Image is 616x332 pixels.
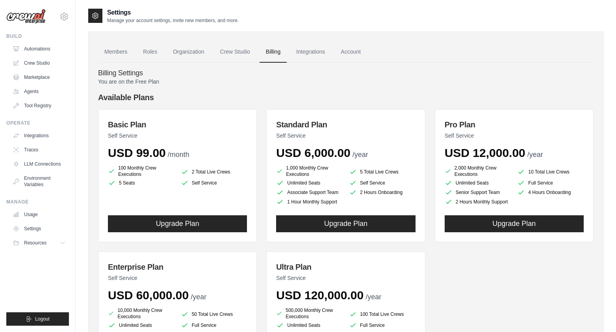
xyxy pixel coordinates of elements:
[445,165,511,177] li: 2,000 Monthly Crew Executions
[276,198,343,206] li: 1 Hour Monthly Support
[35,316,50,322] span: Logout
[167,41,210,63] a: Organization
[276,261,415,272] h3: Ultra Plan
[9,85,69,98] a: Agents
[276,119,415,130] h3: Standard Plan
[108,132,247,140] p: Self Service
[9,208,69,221] a: Usage
[349,321,416,329] li: Full Service
[108,179,174,187] li: 5 Seats
[181,309,247,320] li: 50 Total Live Crews
[276,188,343,196] li: Associate Support Team
[517,179,584,187] li: Full Service
[137,41,163,63] a: Roles
[108,165,174,177] li: 100 Monthly Crew Executions
[276,132,415,140] p: Self Service
[6,33,69,39] div: Build
[181,179,247,187] li: Self Service
[517,166,584,177] li: 10 Total Live Crews
[108,321,174,329] li: Unlimited Seats
[98,69,594,78] h4: Billing Settings
[6,312,69,326] button: Logout
[276,289,364,302] span: USD 120,000.00
[9,172,69,191] a: Environment Variables
[445,146,525,159] span: USD 12,000.00
[276,307,343,320] li: 500,000 Monthly Crew Executions
[108,261,247,272] h3: Enterprise Plan
[6,9,46,24] img: Logo
[276,215,415,232] button: Upgrade Plan
[9,129,69,142] a: Integrations
[6,120,69,126] div: Operate
[168,151,189,159] span: /month
[290,41,331,63] a: Integrations
[9,57,69,69] a: Crew Studio
[445,188,511,196] li: Senior Support Team
[366,293,381,301] span: /year
[108,289,189,302] span: USD 60,000.00
[276,274,415,282] p: Self Service
[108,274,247,282] p: Self Service
[108,119,247,130] h3: Basic Plan
[276,165,343,177] li: 1,000 Monthly Crew Executions
[9,144,69,156] a: Traces
[445,215,584,232] button: Upgrade Plan
[260,41,287,63] a: Billing
[445,119,584,130] h3: Pro Plan
[107,8,239,17] h2: Settings
[276,321,343,329] li: Unlimited Seats
[98,41,134,63] a: Members
[517,188,584,196] li: 4 Hours Onboarding
[6,199,69,205] div: Manage
[276,179,343,187] li: Unlimited Seats
[9,71,69,84] a: Marketplace
[349,188,416,196] li: 2 Hours Onboarding
[276,146,350,159] span: USD 6,000.00
[98,78,594,86] p: You are on the Free Plan
[349,309,416,320] li: 100 Total Live Crews
[107,17,239,24] p: Manage your account settings, invite new members, and more.
[445,132,584,140] p: Self Service
[349,166,416,177] li: 5 Total Live Crews
[527,151,543,159] span: /year
[9,222,69,235] a: Settings
[9,237,69,249] button: Resources
[191,293,206,301] span: /year
[98,92,594,103] h4: Available Plans
[9,99,69,112] a: Tool Registry
[9,158,69,170] a: LLM Connections
[353,151,368,159] span: /year
[214,41,256,63] a: Crew Studio
[108,215,247,232] button: Upgrade Plan
[9,43,69,55] a: Automations
[445,179,511,187] li: Unlimited Seats
[445,198,511,206] li: 2 Hours Monthly Support
[108,146,166,159] span: USD 99.00
[334,41,367,63] a: Account
[349,179,416,187] li: Self Service
[24,240,46,246] span: Resources
[181,166,247,177] li: 2 Total Live Crews
[108,307,174,320] li: 10,000 Monthly Crew Executions
[181,321,247,329] li: Full Service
